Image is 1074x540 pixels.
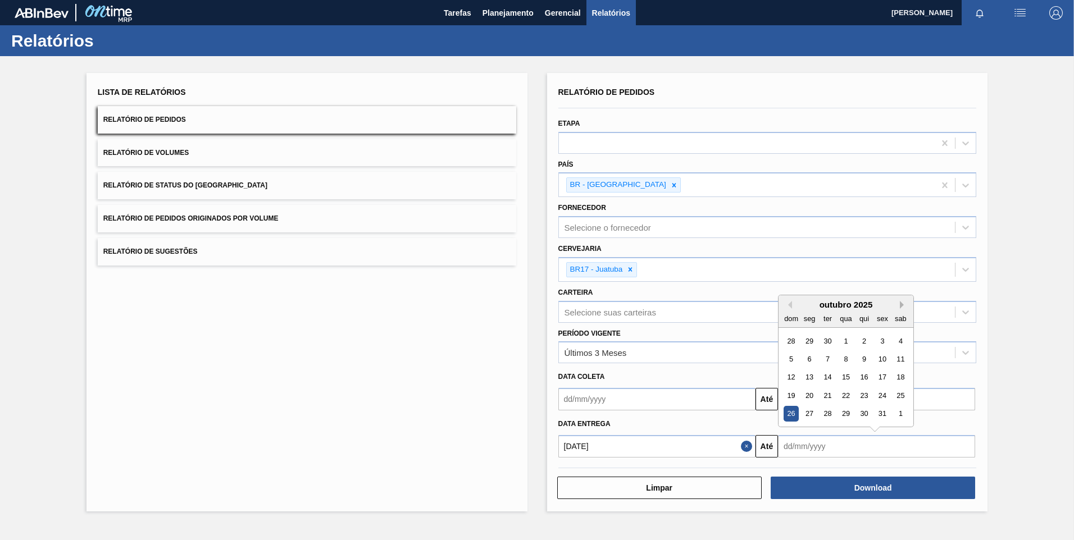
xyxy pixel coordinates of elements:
[565,348,627,358] div: Últimos 3 Meses
[900,301,908,309] button: Next Month
[820,351,835,367] div: Choose terça-feira, 7 de outubro de 2025
[557,477,762,499] button: Limpar
[857,333,872,348] div: Choose quinta-feira, 2 de outubro de 2025
[820,369,835,385] div: Choose terça-feira, 14 de outubro de 2025
[857,369,872,385] div: Choose quinta-feira, 16 de outubro de 2025
[802,388,817,403] div: Choose segunda-feira, 20 de outubro de 2025
[857,311,872,326] div: qui
[98,172,516,199] button: Relatório de Status do [GEOGRAPHIC_DATA]
[857,406,872,421] div: Choose quinta-feira, 30 de outubro de 2025
[893,333,908,348] div: Choose sábado, 4 de outubro de 2025
[558,373,605,381] span: Data coleta
[838,311,853,326] div: qua
[875,388,890,403] div: Choose sexta-feira, 24 de outubro de 2025
[771,477,975,499] button: Download
[103,248,198,255] span: Relatório de Sugestões
[784,351,799,367] div: Choose domingo, 5 de outubro de 2025
[545,6,581,20] span: Gerencial
[875,406,890,421] div: Choose sexta-feira, 31 de outubro de 2025
[893,369,908,385] div: Choose sábado, 18 de outubro de 2025
[875,351,890,367] div: Choose sexta-feira, 10 de outubro de 2025
[784,301,792,309] button: Previous Month
[756,388,778,410] button: Até
[558,289,593,296] label: Carteira
[11,34,211,47] h1: Relatórios
[779,300,913,309] div: outubro 2025
[784,406,799,421] div: Choose domingo, 26 de outubro de 2025
[558,420,611,428] span: Data entrega
[444,6,471,20] span: Tarefas
[893,406,908,421] div: Choose sábado, 1 de novembro de 2025
[756,435,778,457] button: Até
[875,369,890,385] div: Choose sexta-feira, 17 de outubro de 2025
[741,435,756,457] button: Close
[558,388,756,410] input: dd/mm/yyyy
[838,333,853,348] div: Choose quarta-feira, 1 de outubro de 2025
[782,332,909,423] div: month 2025-10
[565,223,651,232] div: Selecione o fornecedor
[820,333,835,348] div: Choose terça-feira, 30 de setembro de 2025
[567,178,668,192] div: BR - [GEOGRAPHIC_DATA]
[558,120,580,127] label: Etapa
[838,388,853,403] div: Choose quarta-feira, 22 de outubro de 2025
[558,88,655,97] span: Relatório de Pedidos
[565,307,656,317] div: Selecione suas carteiras
[893,351,908,367] div: Choose sábado, 11 de outubro de 2025
[98,238,516,266] button: Relatório de Sugestões
[778,435,975,457] input: dd/mm/yyyy
[820,311,835,326] div: ter
[802,351,817,367] div: Choose segunda-feira, 6 de outubro de 2025
[103,116,186,123] span: Relatório de Pedidos
[784,388,799,403] div: Choose domingo, 19 de outubro de 2025
[875,311,890,326] div: sex
[802,333,817,348] div: Choose segunda-feira, 29 de setembro de 2025
[558,245,602,253] label: Cervejaria
[838,351,853,367] div: Choose quarta-feira, 8 de outubro de 2025
[558,204,606,212] label: Fornecedor
[875,333,890,348] div: Choose sexta-feira, 3 de outubro de 2025
[802,311,817,326] div: seg
[558,330,621,337] label: Período Vigente
[98,106,516,134] button: Relatório de Pedidos
[802,369,817,385] div: Choose segunda-feira, 13 de outubro de 2025
[857,388,872,403] div: Choose quinta-feira, 23 de outubro de 2025
[820,388,835,403] div: Choose terça-feira, 21 de outubro de 2025
[838,406,853,421] div: Choose quarta-feira, 29 de outubro de 2025
[784,369,799,385] div: Choose domingo, 12 de outubro de 2025
[1013,6,1027,20] img: userActions
[558,161,574,168] label: País
[962,5,998,21] button: Notificações
[784,311,799,326] div: dom
[857,351,872,367] div: Choose quinta-feira, 9 de outubro de 2025
[820,406,835,421] div: Choose terça-feira, 28 de outubro de 2025
[592,6,630,20] span: Relatórios
[893,388,908,403] div: Choose sábado, 25 de outubro de 2025
[784,333,799,348] div: Choose domingo, 28 de setembro de 2025
[838,369,853,385] div: Choose quarta-feira, 15 de outubro de 2025
[98,205,516,232] button: Relatório de Pedidos Originados por Volume
[103,181,267,189] span: Relatório de Status do [GEOGRAPHIC_DATA]
[98,139,516,167] button: Relatório de Volumes
[802,406,817,421] div: Choose segunda-feira, 27 de outubro de 2025
[483,6,534,20] span: Planejamento
[558,435,756,457] input: dd/mm/yyyy
[103,149,189,157] span: Relatório de Volumes
[1049,6,1063,20] img: Logout
[567,263,625,277] div: BR17 - Juatuba
[15,8,69,18] img: TNhmsLtSVTkK8tSr43FrP2fwEKptu5GPRR3wAAAABJRU5ErkJggg==
[98,88,186,97] span: Lista de Relatórios
[893,311,908,326] div: sab
[103,214,279,222] span: Relatório de Pedidos Originados por Volume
